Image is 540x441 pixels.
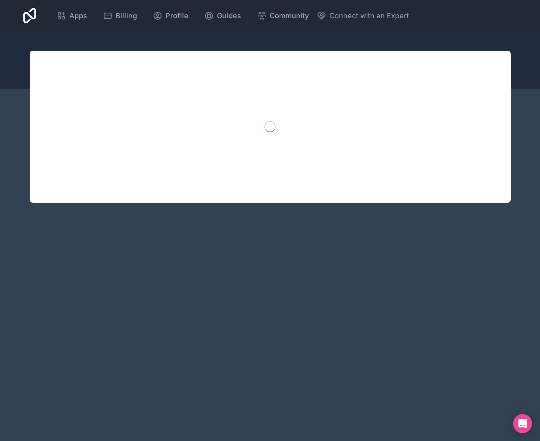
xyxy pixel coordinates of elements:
a: Apps [50,7,93,25]
button: Connect with an Expert [317,10,409,21]
span: Guides [217,10,241,21]
a: Billing [97,7,143,25]
div: Open Intercom Messenger [513,414,532,433]
span: Billing [116,10,137,21]
span: Connect with an Expert [329,10,409,21]
span: Profile [165,10,188,21]
a: Guides [198,7,247,25]
a: Community [251,7,315,25]
a: Profile [146,7,195,25]
span: Community [270,10,309,21]
span: Apps [69,10,87,21]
